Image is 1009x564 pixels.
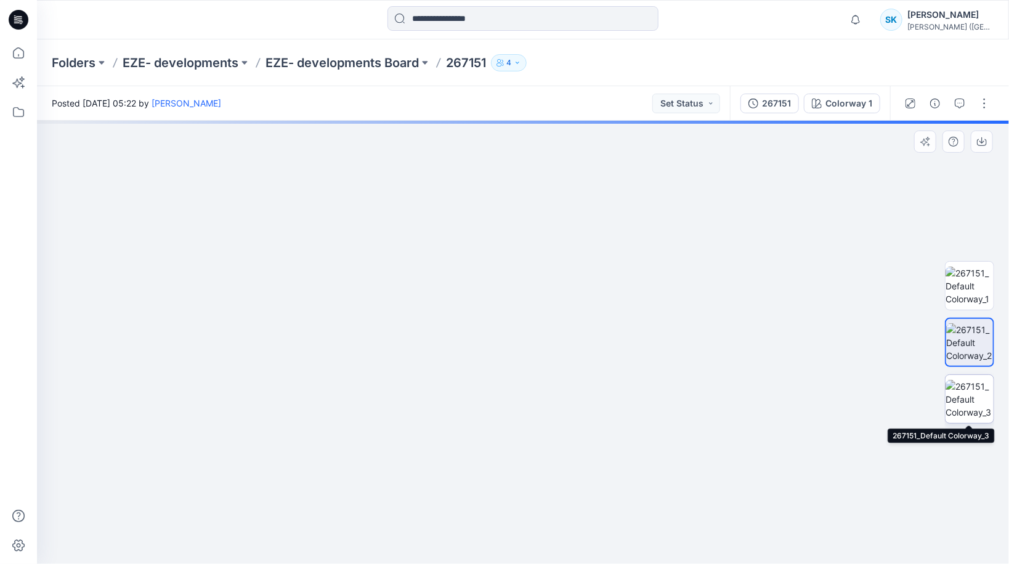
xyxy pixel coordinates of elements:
button: 4 [491,54,527,71]
span: Posted [DATE] 05:22 by [52,97,221,110]
div: SK [880,9,902,31]
div: [PERSON_NAME] ([GEOGRAPHIC_DATA]) Exp... [907,22,994,31]
div: 267151 [762,97,791,110]
a: [PERSON_NAME] [152,98,221,108]
p: 267151 [446,54,486,71]
a: Folders [52,54,95,71]
img: 267151_Default Colorway_2 [946,323,993,362]
p: 4 [506,56,511,70]
a: EZE- developments [123,54,238,71]
button: 267151 [740,94,799,113]
img: eyJhbGciOiJIUzI1NiIsImtpZCI6IjAiLCJzbHQiOiJzZXMiLCJ0eXAiOiJKV1QifQ.eyJkYXRhIjp7InR5cGUiOiJzdG9yYW... [301,121,745,564]
div: Colorway 1 [825,97,872,110]
button: Details [925,94,945,113]
div: [PERSON_NAME] [907,7,994,22]
img: 267151_Default Colorway_3 [946,380,994,419]
a: EZE- developments Board [265,54,419,71]
img: 267151_Default Colorway_1 [946,267,994,305]
button: Colorway 1 [804,94,880,113]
